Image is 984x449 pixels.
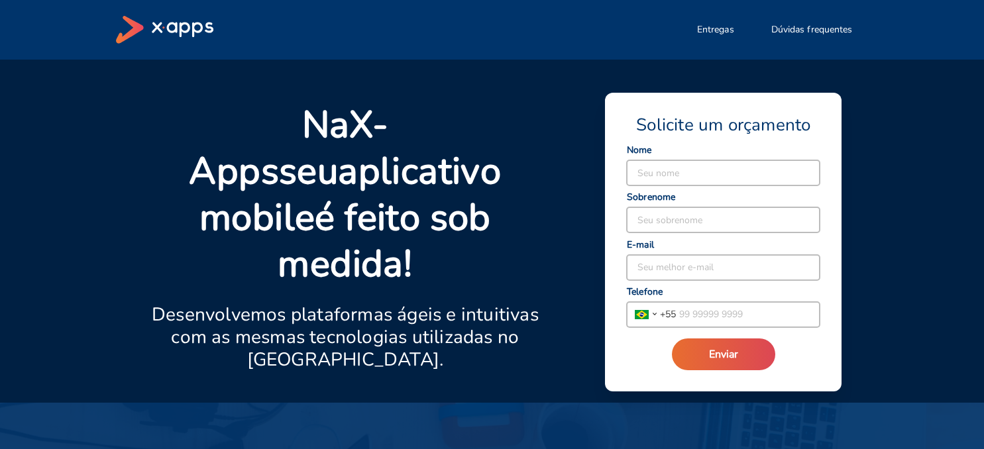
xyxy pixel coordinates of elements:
[709,347,738,362] span: Enviar
[148,102,543,287] p: Na seu é feito sob medida!
[627,207,820,232] input: Seu sobrenome
[627,160,820,185] input: Seu nome
[627,255,820,280] input: Seu melhor e-mail
[681,17,750,43] button: Entregas
[672,338,775,370] button: Enviar
[755,17,869,43] button: Dúvidas frequentes
[199,146,501,243] strong: aplicativo mobile
[636,114,810,136] span: Solicite um orçamento
[676,302,820,327] input: 99 99999 9999
[148,303,543,371] p: Desenvolvemos plataformas ágeis e intuitivas com as mesmas tecnologias utilizadas no [GEOGRAPHIC_...
[771,23,853,36] span: Dúvidas frequentes
[660,307,676,321] span: + 55
[697,23,734,36] span: Entregas
[189,99,388,197] strong: X-Apps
